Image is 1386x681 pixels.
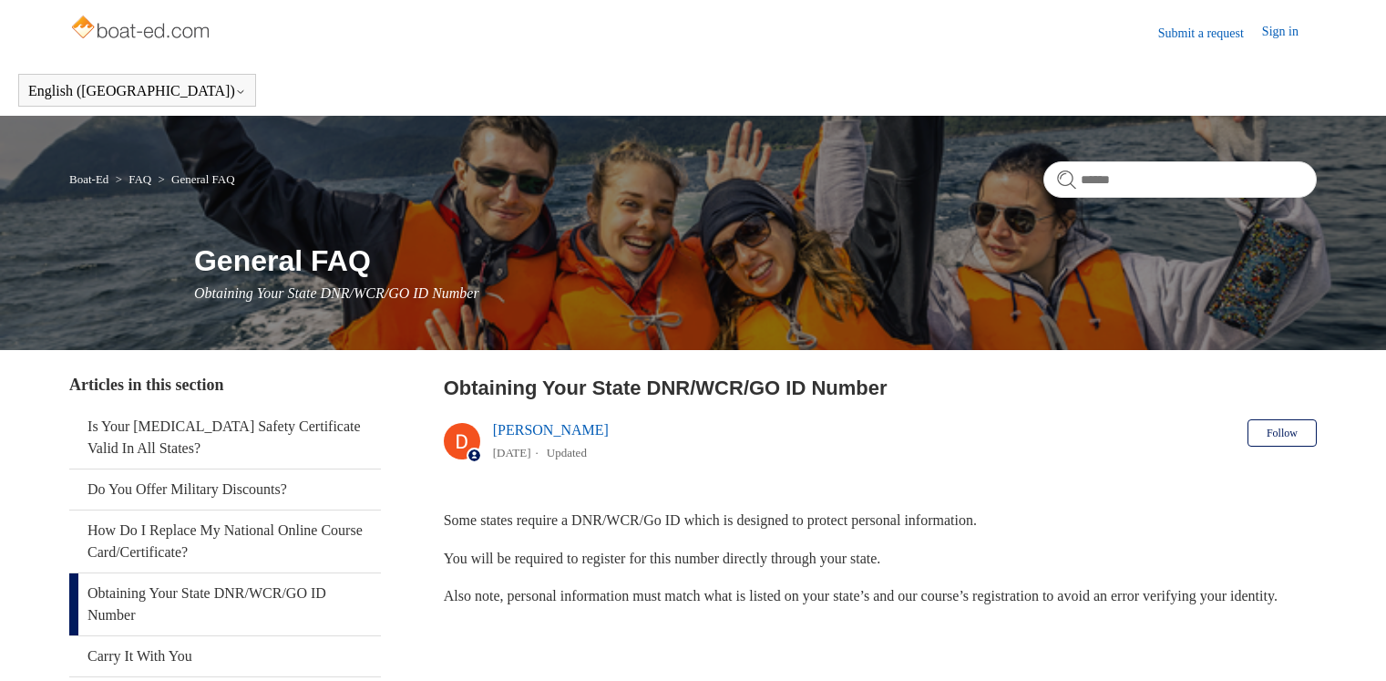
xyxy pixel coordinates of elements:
button: English ([GEOGRAPHIC_DATA]) [28,83,246,99]
a: Sign in [1262,22,1317,44]
span: You will be required to register for this number directly through your state. [444,551,881,566]
button: Follow Article [1247,419,1317,447]
li: General FAQ [155,172,235,186]
span: Some states require a DNR/WCR/Go ID which is designed to protect personal information. [444,512,977,528]
li: FAQ [112,172,155,186]
a: [PERSON_NAME] [493,422,609,438]
img: Boat-Ed Help Center home page [69,11,214,47]
input: Search [1043,161,1317,198]
a: Carry It With You [69,636,381,676]
time: 03/01/2024, 16:50 [493,446,531,459]
a: Boat-Ed [69,172,108,186]
span: Also note, personal information must match what is listed on your state’s and our course’s regist... [444,588,1278,604]
a: Is Your [MEDICAL_DATA] Safety Certificate Valid In All States? [69,407,381,469]
span: Articles in this section [69,376,223,394]
a: Submit a request [1158,24,1262,43]
span: Obtaining Your State DNR/WCR/GO ID Number [194,285,479,301]
h1: General FAQ [194,239,1317,283]
li: Updated [547,446,587,459]
a: FAQ [128,172,151,186]
div: Live chat [1325,620,1372,667]
li: Boat-Ed [69,172,112,186]
a: General FAQ [171,172,234,186]
a: Do You Offer Military Discounts? [69,469,381,510]
a: How Do I Replace My National Online Course Card/Certificate? [69,511,381,573]
h2: Obtaining Your State DNR/WCR/GO ID Number [444,373,1317,403]
a: Obtaining Your State DNR/WCR/GO ID Number [69,573,381,635]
